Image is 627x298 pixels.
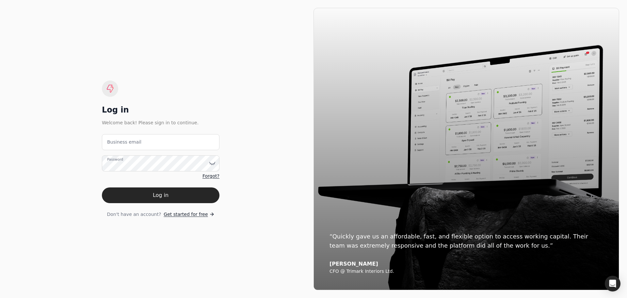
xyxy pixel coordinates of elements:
span: Get started for free [164,211,208,218]
div: Welcome back! Please sign in to continue. [102,119,219,126]
div: Log in [102,105,219,115]
a: Forgot? [202,173,219,180]
div: Open Intercom Messenger [605,276,620,291]
div: [PERSON_NAME] [330,261,603,267]
label: Business email [107,139,141,146]
label: Password [107,157,123,162]
span: Don't have an account? [107,211,161,218]
button: Log in [102,187,219,203]
a: Get started for free [164,211,214,218]
div: CFO @ Trimark Interiors Ltd. [330,269,603,274]
div: “Quickly gave us an affordable, fast, and flexible option to access working capital. Their team w... [330,232,603,250]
